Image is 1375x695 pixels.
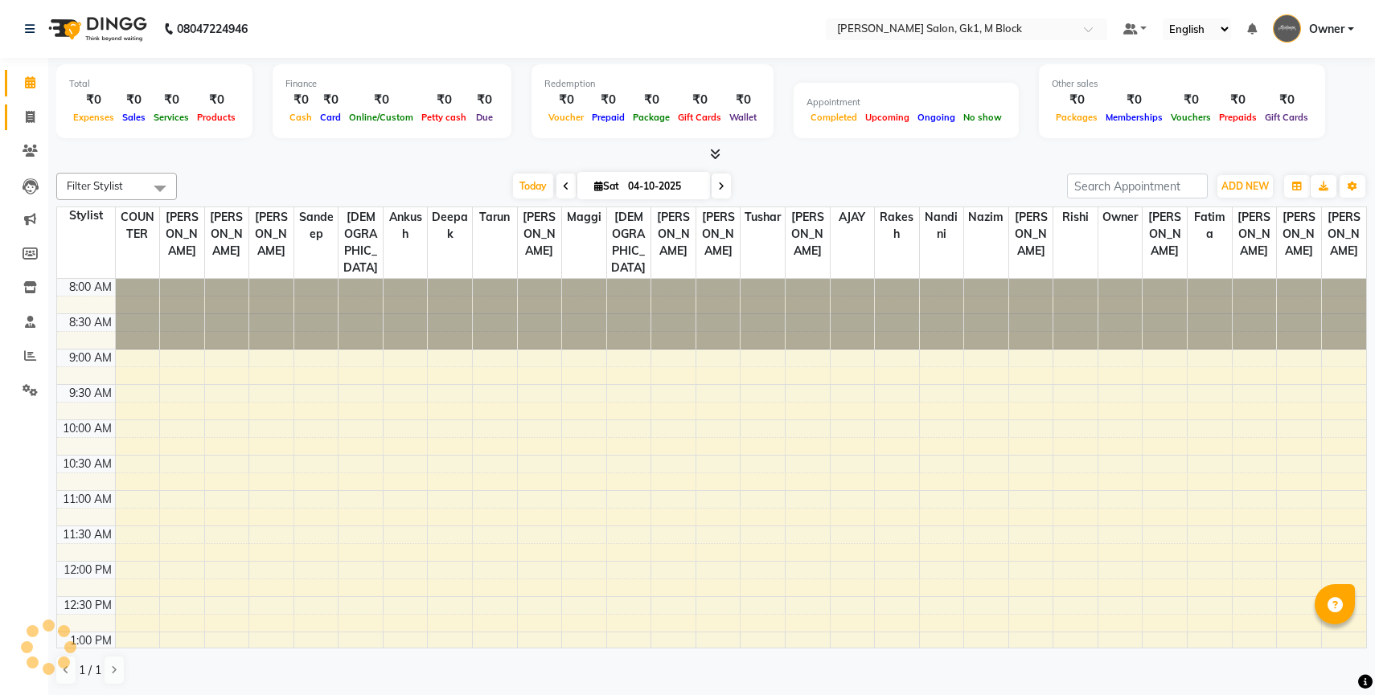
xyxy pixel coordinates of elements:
[66,385,115,402] div: 9:30 AM
[67,179,123,192] span: Filter Stylist
[651,207,696,261] span: [PERSON_NAME]
[57,207,115,224] div: Stylist
[1052,77,1312,91] div: Other sales
[964,207,1008,227] span: Nazim
[79,662,101,679] span: 1 / 1
[249,207,293,261] span: [PERSON_NAME]
[518,207,562,261] span: [PERSON_NAME]
[674,91,725,109] div: ₹0
[1009,207,1053,261] span: [PERSON_NAME]
[725,91,761,109] div: ₹0
[339,207,383,278] span: [DEMOGRAPHIC_DATA]
[513,174,553,198] span: Today
[60,597,115,614] div: 12:30 PM
[384,207,428,244] span: Ankush
[1188,207,1232,244] span: Fatima
[1273,14,1301,43] img: Owner
[807,112,861,123] span: Completed
[60,456,115,472] div: 10:30 AM
[67,632,115,649] div: 1:00 PM
[60,526,115,543] div: 11:30 AM
[345,91,417,109] div: ₹0
[1277,207,1321,261] span: [PERSON_NAME]
[741,207,785,227] span: Tushar
[177,6,248,51] b: 08047224946
[66,279,115,296] div: 8:00 AM
[696,207,741,261] span: [PERSON_NAME]
[193,91,240,109] div: ₹0
[607,207,651,278] span: [DEMOGRAPHIC_DATA]
[285,112,316,123] span: Cash
[1098,207,1143,227] span: Owner
[1167,91,1215,109] div: ₹0
[69,112,118,123] span: Expenses
[1143,207,1187,261] span: [PERSON_NAME]
[41,6,151,51] img: logo
[1261,112,1312,123] span: Gift Cards
[1322,207,1366,261] span: [PERSON_NAME]
[473,207,517,227] span: Tarun
[1215,112,1261,123] span: Prepaids
[69,77,240,91] div: Total
[417,112,470,123] span: Petty cash
[316,91,345,109] div: ₹0
[60,420,115,437] div: 10:00 AM
[60,491,115,508] div: 11:00 AM
[417,91,470,109] div: ₹0
[118,91,150,109] div: ₹0
[544,112,588,123] span: Voucher
[590,180,623,192] span: Sat
[1233,207,1277,261] span: [PERSON_NAME]
[69,91,118,109] div: ₹0
[1217,175,1273,198] button: ADD NEW
[588,91,629,109] div: ₹0
[160,207,204,261] span: [PERSON_NAME]
[428,207,472,244] span: Deepak
[629,112,674,123] span: Package
[193,112,240,123] span: Products
[725,112,761,123] span: Wallet
[66,350,115,366] div: 9:00 AM
[294,207,339,244] span: Sandeep
[472,112,497,123] span: Due
[60,562,115,578] div: 12:00 PM
[1167,112,1215,123] span: Vouchers
[285,77,499,91] div: Finance
[316,112,345,123] span: Card
[118,112,150,123] span: Sales
[285,91,316,109] div: ₹0
[470,91,499,109] div: ₹0
[674,112,725,123] span: Gift Cards
[345,112,417,123] span: Online/Custom
[116,207,160,244] span: COUNTER
[544,77,761,91] div: Redemption
[66,314,115,331] div: 8:30 AM
[623,174,704,198] input: 2025-10-04
[1052,91,1102,109] div: ₹0
[959,112,1006,123] span: No show
[920,207,964,244] span: Nandini
[562,207,606,227] span: Maggi
[1067,174,1208,198] input: Search Appointment
[150,112,193,123] span: Services
[1221,180,1269,192] span: ADD NEW
[1309,21,1344,38] span: Owner
[861,112,913,123] span: Upcoming
[1102,112,1167,123] span: Memberships
[913,112,959,123] span: Ongoing
[831,207,875,227] span: AJAY
[1053,207,1098,227] span: Rishi
[629,91,674,109] div: ₹0
[1261,91,1312,109] div: ₹0
[1215,91,1261,109] div: ₹0
[205,207,249,261] span: [PERSON_NAME]
[588,112,629,123] span: Prepaid
[544,91,588,109] div: ₹0
[150,91,193,109] div: ₹0
[875,207,919,244] span: Rakesh
[1102,91,1167,109] div: ₹0
[786,207,830,261] span: [PERSON_NAME]
[807,96,1006,109] div: Appointment
[1052,112,1102,123] span: Packages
